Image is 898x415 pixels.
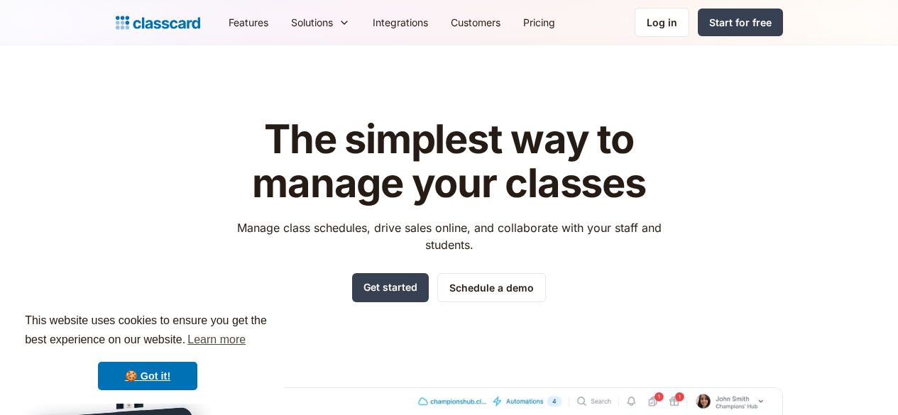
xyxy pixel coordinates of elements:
div: Start for free [709,15,772,30]
p: Manage class schedules, drive sales online, and collaborate with your staff and students. [224,219,674,253]
a: learn more about cookies [185,329,248,350]
a: Pricing [512,6,566,38]
span: This website uses cookies to ensure you get the best experience on our website. [25,312,270,350]
a: dismiss cookie message [98,362,197,390]
div: Log in [647,15,677,30]
div: Solutions [280,6,361,38]
a: Features [217,6,280,38]
a: Customers [439,6,512,38]
div: Solutions [291,15,333,30]
h1: The simplest way to manage your classes [224,118,674,205]
a: Log in [635,8,689,37]
a: Get started [352,273,429,302]
a: Schedule a demo [437,273,546,302]
a: Start for free [698,9,783,36]
div: cookieconsent [11,299,284,404]
a: Integrations [361,6,439,38]
a: home [116,13,200,33]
